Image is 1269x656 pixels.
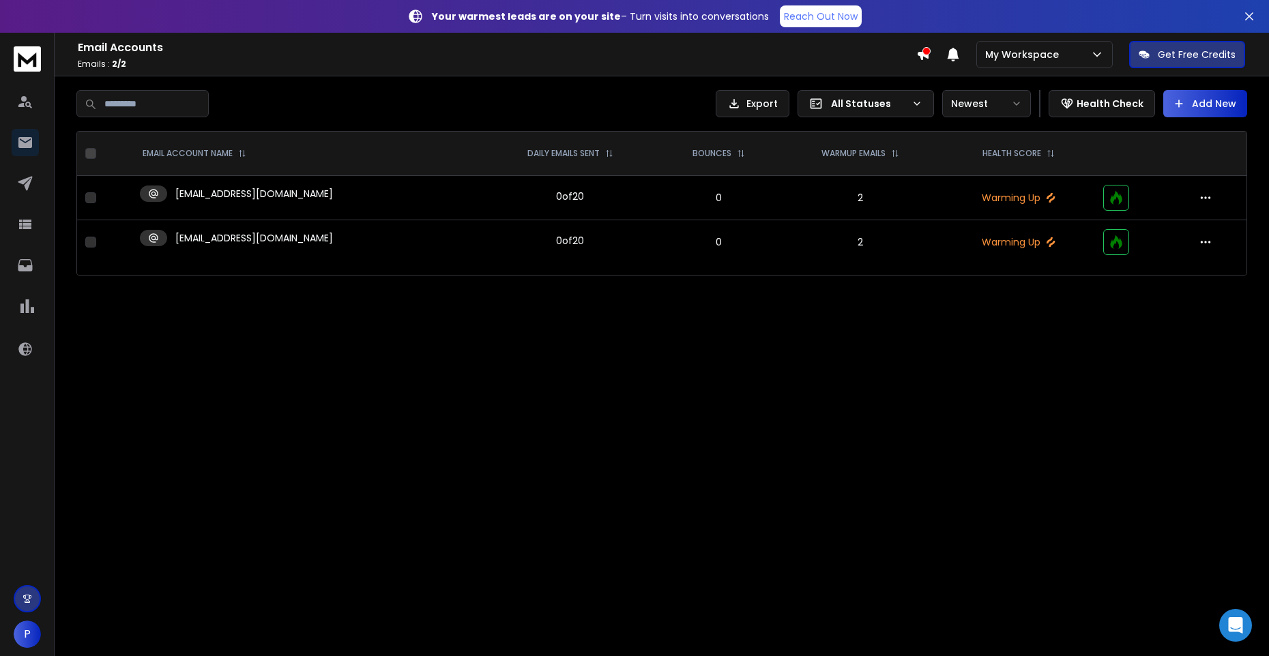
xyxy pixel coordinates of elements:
[942,90,1031,117] button: Newest
[780,5,862,27] a: Reach Out Now
[78,40,916,56] h1: Email Accounts
[556,190,584,203] div: 0 of 20
[1077,97,1143,110] p: Health Check
[143,148,246,159] div: EMAIL ACCOUNT NAME
[779,176,942,220] td: 2
[432,10,621,23] strong: Your warmest leads are on your site
[112,58,126,70] span: 2 / 2
[666,191,771,205] p: 0
[779,220,942,265] td: 2
[1158,48,1236,61] p: Get Free Credits
[14,46,41,72] img: logo
[1219,609,1252,642] div: Open Intercom Messenger
[556,234,584,248] div: 0 of 20
[175,231,333,245] p: [EMAIL_ADDRESS][DOMAIN_NAME]
[1049,90,1155,117] button: Health Check
[950,191,1087,205] p: Warming Up
[1163,90,1247,117] button: Add New
[692,148,731,159] p: BOUNCES
[666,235,771,249] p: 0
[1129,41,1245,68] button: Get Free Credits
[831,97,906,110] p: All Statuses
[175,187,333,200] p: [EMAIL_ADDRESS][DOMAIN_NAME]
[950,235,1087,249] p: Warming Up
[982,148,1041,159] p: HEALTH SCORE
[716,90,789,117] button: Export
[985,48,1064,61] p: My Workspace
[527,148,600,159] p: DAILY EMAILS SENT
[78,59,916,70] p: Emails :
[784,10,858,23] p: Reach Out Now
[432,10,769,23] p: – Turn visits into conversations
[821,148,886,159] p: WARMUP EMAILS
[14,621,41,648] button: P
